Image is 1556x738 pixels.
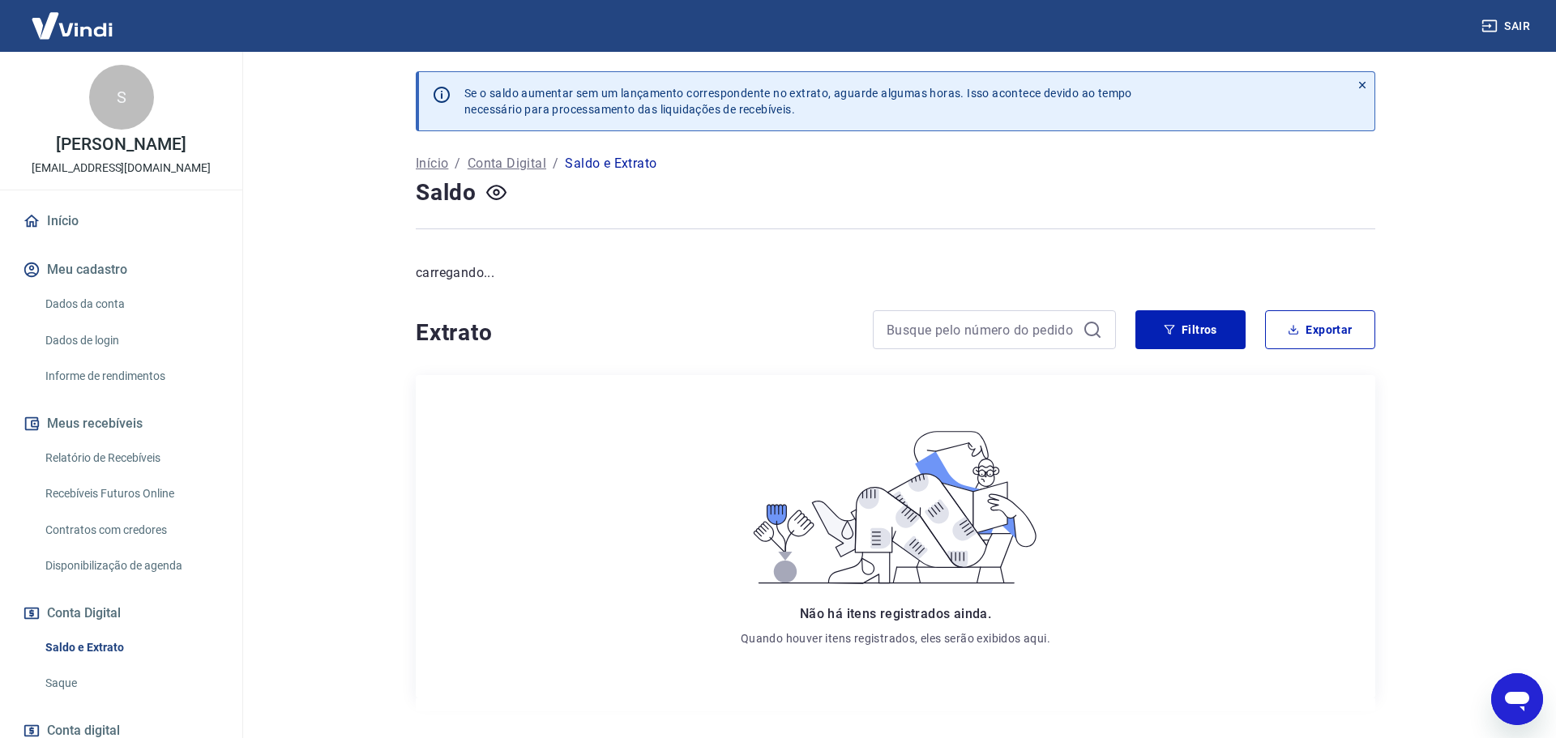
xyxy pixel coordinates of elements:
a: Início [416,154,448,173]
a: Contratos com credores [39,514,223,547]
a: Conta Digital [468,154,546,173]
a: Saldo e Extrato [39,631,223,664]
p: Saldo e Extrato [565,154,656,173]
button: Conta Digital [19,595,223,631]
a: Início [19,203,223,239]
button: Meu cadastro [19,252,223,288]
p: carregando... [416,263,1375,283]
iframe: Botão para abrir a janela de mensagens [1491,673,1543,725]
div: S [89,65,154,130]
a: Informe de rendimentos [39,360,223,393]
p: Quando houver itens registrados, eles serão exibidos aqui. [741,630,1050,646]
img: Vindi [19,1,125,50]
p: [EMAIL_ADDRESS][DOMAIN_NAME] [32,160,211,177]
a: Dados de login [39,324,223,357]
p: / [553,154,558,173]
p: Se o saldo aumentar sem um lançamento correspondente no extrato, aguarde algumas horas. Isso acon... [464,85,1132,117]
h4: Extrato [416,317,853,349]
button: Filtros [1135,310,1246,349]
button: Sair [1478,11,1537,41]
a: Saque [39,667,223,700]
button: Meus recebíveis [19,406,223,442]
h4: Saldo [416,177,477,209]
p: [PERSON_NAME] [56,136,186,153]
a: Dados da conta [39,288,223,321]
p: / [455,154,460,173]
a: Disponibilização de agenda [39,549,223,582]
input: Busque pelo número do pedido [887,318,1076,342]
span: Não há itens registrados ainda. [800,606,991,621]
button: Exportar [1265,310,1375,349]
a: Relatório de Recebíveis [39,442,223,475]
a: Recebíveis Futuros Online [39,477,223,510]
